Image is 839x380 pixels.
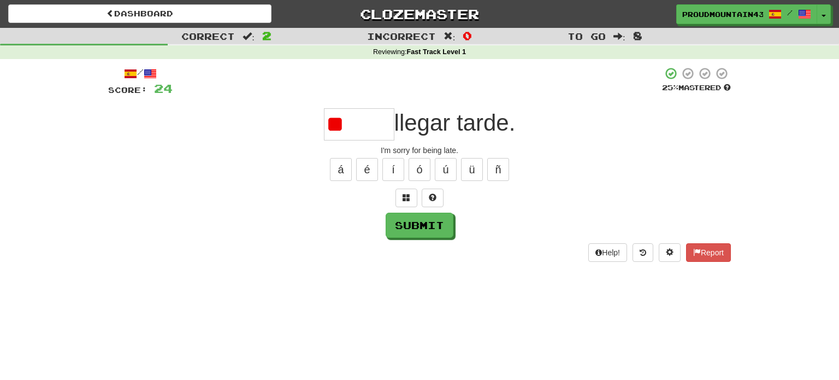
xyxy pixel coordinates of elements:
[395,189,417,207] button: Switch sentence to multiple choice alt+p
[662,83,731,93] div: Mastered
[461,158,483,181] button: ü
[108,85,147,95] span: Score:
[409,158,430,181] button: ó
[8,4,271,23] a: Dashboard
[613,32,625,41] span: :
[367,31,436,42] span: Incorrect
[435,158,457,181] button: ú
[181,31,235,42] span: Correct
[243,32,255,41] span: :
[676,4,817,24] a: ProudMountain4387 /
[682,9,763,19] span: ProudMountain4387
[356,158,378,181] button: é
[288,4,551,24] a: Clozemaster
[108,67,173,80] div: /
[487,158,509,181] button: ñ
[444,32,456,41] span: :
[633,243,653,262] button: Round history (alt+y)
[633,29,642,42] span: 8
[262,29,271,42] span: 2
[422,189,444,207] button: Single letter hint - you only get 1 per sentence and score half the points! alt+h
[588,243,627,262] button: Help!
[382,158,404,181] button: í
[662,83,678,92] span: 25 %
[330,158,352,181] button: á
[787,9,793,16] span: /
[463,29,472,42] span: 0
[386,213,453,238] button: Submit
[108,145,731,156] div: I'm sorry for being late.
[568,31,606,42] span: To go
[407,48,466,56] strong: Fast Track Level 1
[154,81,173,95] span: 24
[686,243,731,262] button: Report
[394,110,516,136] span: llegar tarde.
